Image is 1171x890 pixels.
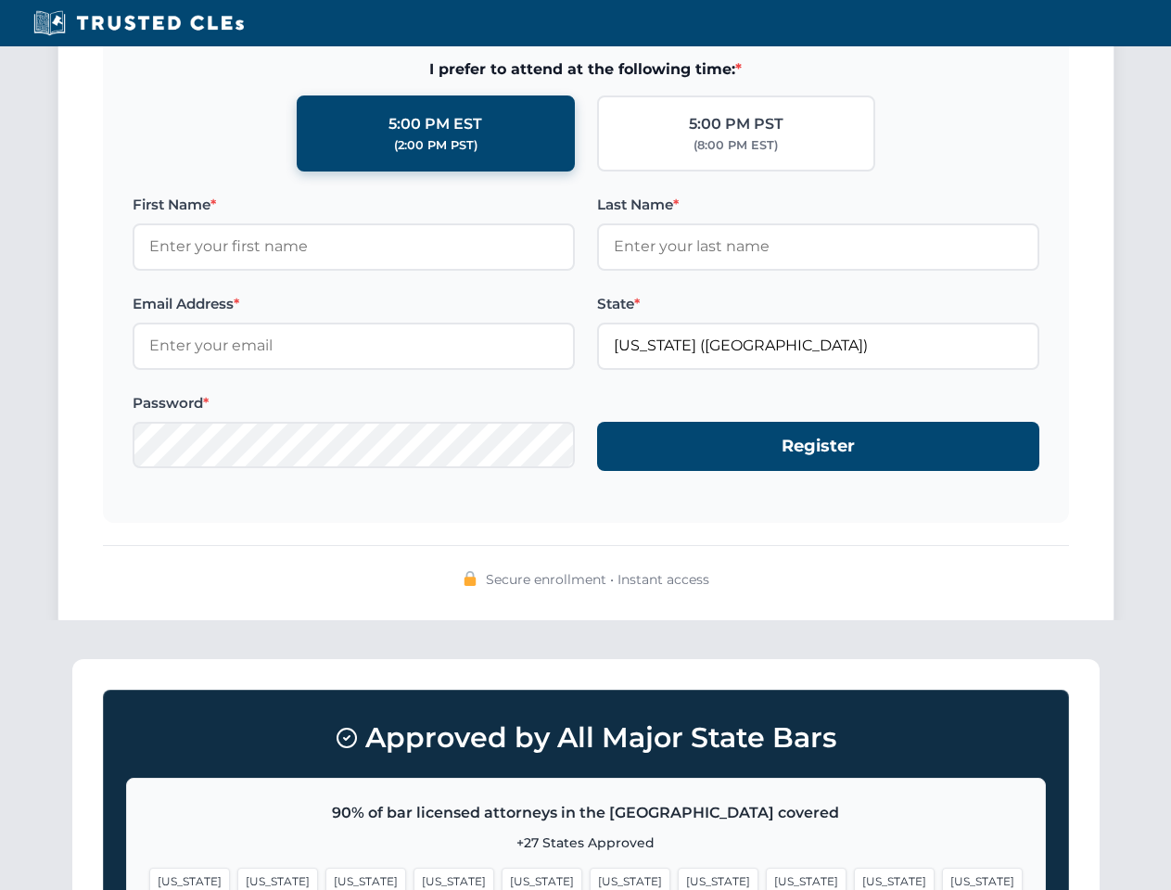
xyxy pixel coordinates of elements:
[133,293,575,315] label: Email Address
[388,112,482,136] div: 5:00 PM EST
[133,392,575,414] label: Password
[694,136,778,155] div: (8:00 PM EST)
[126,713,1046,763] h3: Approved by All Major State Bars
[28,9,249,37] img: Trusted CLEs
[463,571,477,586] img: 🔒
[597,323,1039,369] input: Florida (FL)
[597,194,1039,216] label: Last Name
[133,194,575,216] label: First Name
[486,569,709,590] span: Secure enrollment • Instant access
[149,801,1023,825] p: 90% of bar licensed attorneys in the [GEOGRAPHIC_DATA] covered
[133,323,575,369] input: Enter your email
[394,136,477,155] div: (2:00 PM PST)
[133,223,575,270] input: Enter your first name
[689,112,783,136] div: 5:00 PM PST
[597,223,1039,270] input: Enter your last name
[597,293,1039,315] label: State
[133,57,1039,82] span: I prefer to attend at the following time:
[597,422,1039,471] button: Register
[149,833,1023,853] p: +27 States Approved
